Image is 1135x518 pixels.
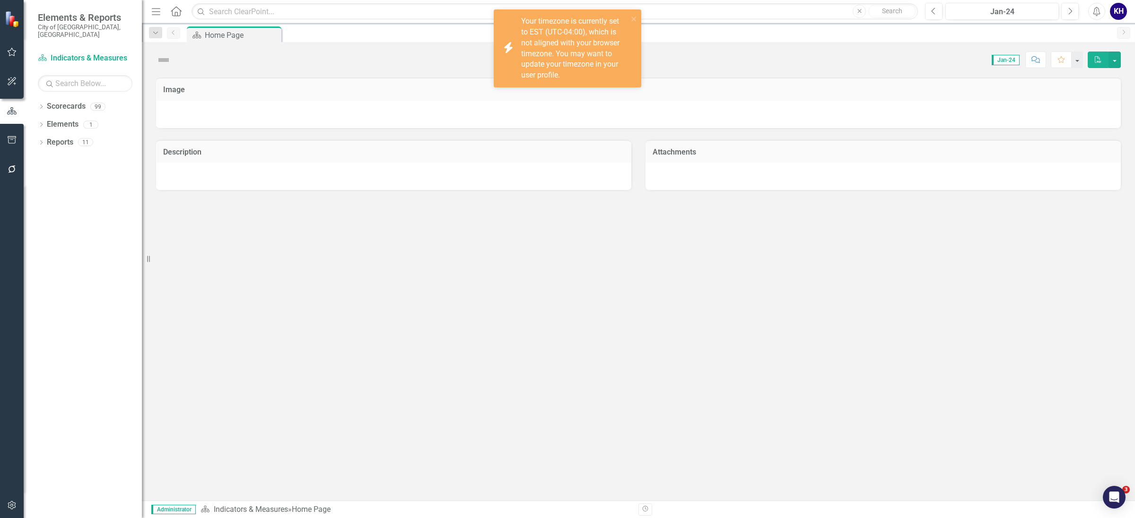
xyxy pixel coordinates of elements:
div: Home Page [292,505,331,514]
span: Jan-24 [992,55,1020,65]
button: close [631,13,637,24]
div: 11 [78,138,93,147]
a: Scorecards [47,101,86,112]
input: Search Below... [38,75,132,92]
div: Your timezone is currently set to EST (UTC-04:00), which is not aligned with your browser timezon... [521,16,628,81]
span: 3 [1122,486,1130,493]
img: Not Defined [156,52,171,68]
img: ClearPoint Strategy [5,10,21,27]
span: Elements & Reports [38,12,132,23]
div: 1 [83,121,98,129]
h3: Description [163,148,624,156]
button: Search [868,5,916,18]
a: Reports [47,137,73,148]
div: Home Page [205,29,279,41]
div: Open Intercom Messenger [1103,486,1126,509]
span: Search [882,7,902,15]
div: » [201,504,631,515]
a: Indicators & Measures [38,53,132,64]
span: Administrator [151,505,196,514]
input: Search ClearPoint... [192,3,918,20]
small: City of [GEOGRAPHIC_DATA], [GEOGRAPHIC_DATA] [38,23,132,39]
a: Elements [47,119,79,130]
div: 99 [90,103,105,111]
a: Indicators & Measures [214,505,288,514]
h3: Attachments [653,148,1114,156]
div: Jan-24 [949,6,1056,17]
button: Jan-24 [945,3,1059,20]
h3: Image [163,86,1114,94]
button: KH [1110,3,1127,20]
